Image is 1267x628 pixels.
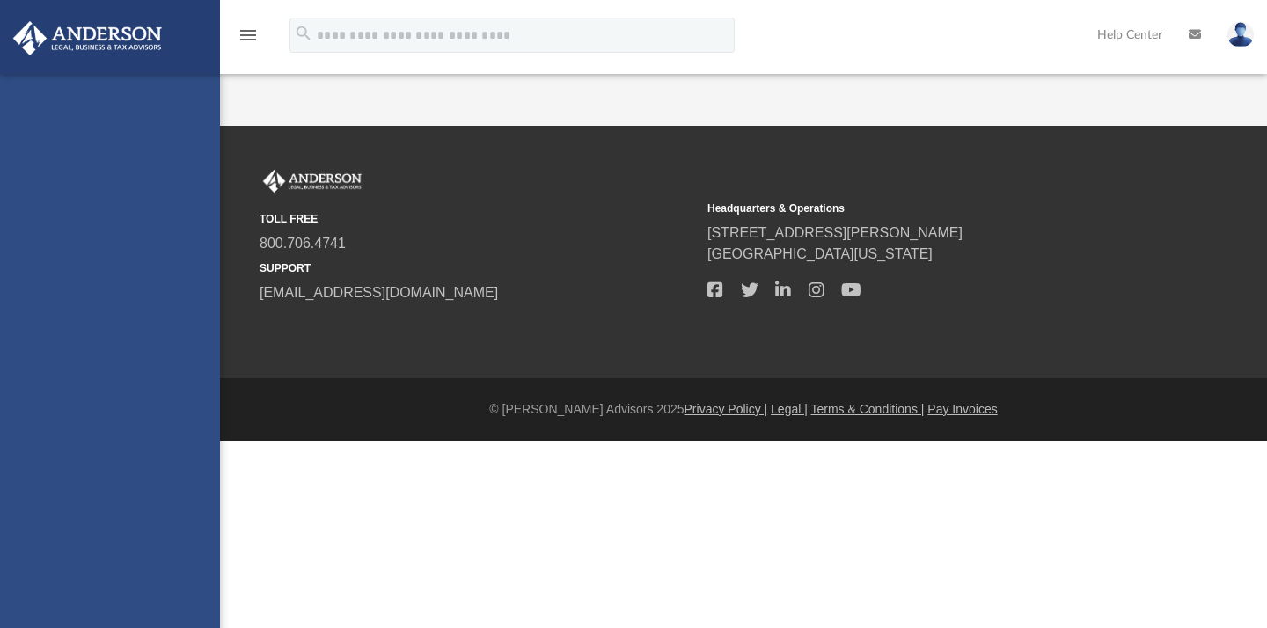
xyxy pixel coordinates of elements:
small: Headquarters & Operations [707,201,1143,216]
div: © [PERSON_NAME] Advisors 2025 [220,400,1267,419]
a: 800.706.4741 [260,236,346,251]
small: TOLL FREE [260,211,695,227]
a: [STREET_ADDRESS][PERSON_NAME] [707,225,963,240]
a: Terms & Conditions | [811,402,925,416]
a: menu [238,33,259,46]
small: SUPPORT [260,260,695,276]
img: User Pic [1227,22,1254,47]
a: Pay Invoices [927,402,997,416]
a: [GEOGRAPHIC_DATA][US_STATE] [707,246,933,261]
i: search [294,24,313,43]
a: Privacy Policy | [685,402,768,416]
img: Anderson Advisors Platinum Portal [8,21,167,55]
a: [EMAIL_ADDRESS][DOMAIN_NAME] [260,285,498,300]
img: Anderson Advisors Platinum Portal [260,170,365,193]
i: menu [238,25,259,46]
a: Legal | [771,402,808,416]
